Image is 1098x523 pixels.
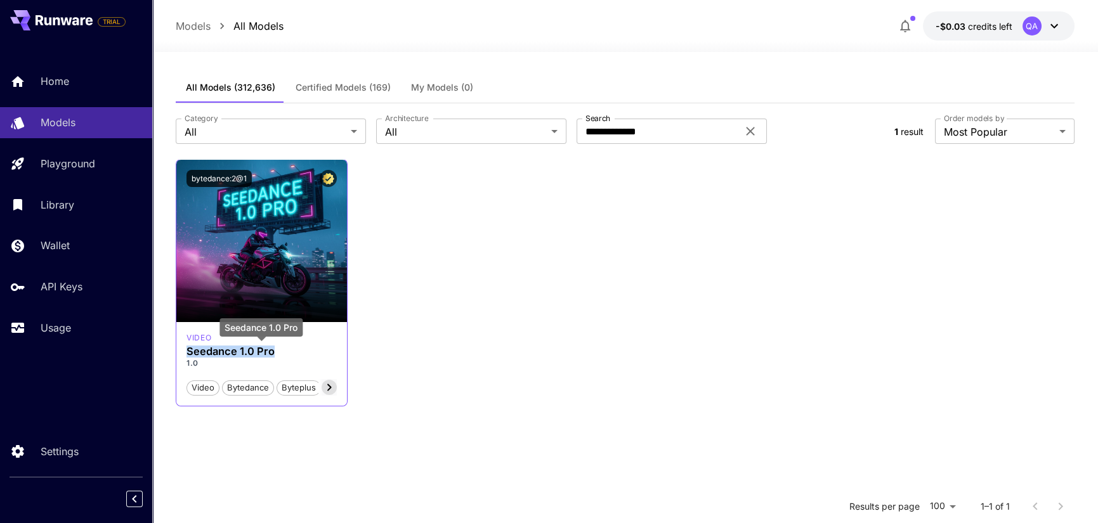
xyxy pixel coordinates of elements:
p: 1.0 [186,358,336,369]
p: Results per page [849,500,920,513]
span: result [901,126,924,137]
span: Video [187,382,219,394]
div: -$0.0306 [936,20,1012,33]
label: Architecture [385,113,428,124]
span: Most Popular [944,124,1054,139]
span: Bytedance [223,382,273,394]
div: QA [1023,16,1042,36]
div: Seedance 1.0 Pro [219,318,303,337]
p: Models [41,115,75,130]
p: Settings [41,444,79,459]
button: Video [186,379,219,396]
nav: breadcrumb [176,18,284,34]
span: Certified Models (169) [296,82,391,93]
span: My Models (0) [411,82,473,93]
span: All Models (312,636) [186,82,275,93]
div: 100 [925,497,960,515]
span: credits left [968,21,1012,32]
p: API Keys [41,279,82,294]
button: bytedance:2@1 [186,170,252,187]
span: -$0.03 [936,21,968,32]
p: Wallet [41,238,70,253]
p: Usage [41,320,71,335]
a: All Models [233,18,284,34]
p: 1–1 of 1 [981,500,1010,513]
p: Library [41,197,74,212]
span: All [385,124,546,139]
button: -$0.0306QA [923,11,1075,41]
p: video [186,332,211,344]
span: TRIAL [98,17,125,27]
h3: Seedance 1.0 Pro [186,345,336,358]
p: Home [41,74,69,89]
button: Certified Model – Vetted for best performance and includes a commercial license. [320,170,337,187]
a: Models [176,18,211,34]
p: Playground [41,156,95,171]
button: Collapse sidebar [126,491,143,507]
button: Byteplus [277,379,321,396]
span: All [185,124,346,139]
button: Bytedance [222,379,274,396]
label: Order models by [944,113,1004,124]
span: Byteplus [277,382,320,394]
label: Category [185,113,218,124]
span: Add your payment card to enable full platform functionality. [98,14,126,29]
label: Search [585,113,610,124]
div: seedance_1_0_pro [186,332,211,344]
div: Collapse sidebar [136,487,152,510]
span: 1 [894,126,898,137]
